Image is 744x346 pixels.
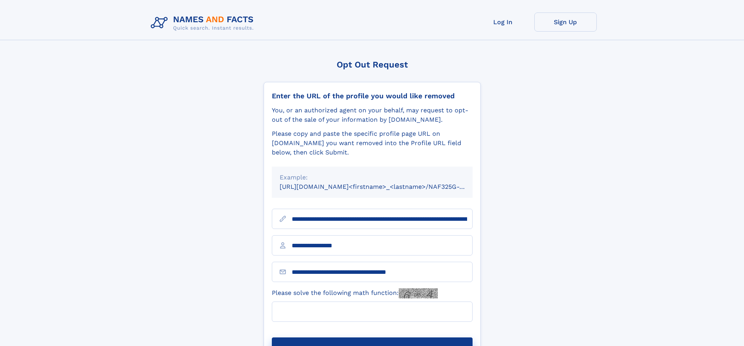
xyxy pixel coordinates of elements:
[280,173,465,182] div: Example:
[264,60,481,69] div: Opt Out Request
[280,183,487,190] small: [URL][DOMAIN_NAME]<firstname>_<lastname>/NAF325G-xxxxxxxx
[272,106,473,124] div: You, or an authorized agent on your behalf, may request to opt-out of the sale of your informatio...
[472,12,534,32] a: Log In
[272,92,473,100] div: Enter the URL of the profile you would like removed
[534,12,597,32] a: Sign Up
[148,12,260,34] img: Logo Names and Facts
[272,288,438,298] label: Please solve the following math function:
[272,129,473,157] div: Please copy and paste the specific profile page URL on [DOMAIN_NAME] you want removed into the Pr...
